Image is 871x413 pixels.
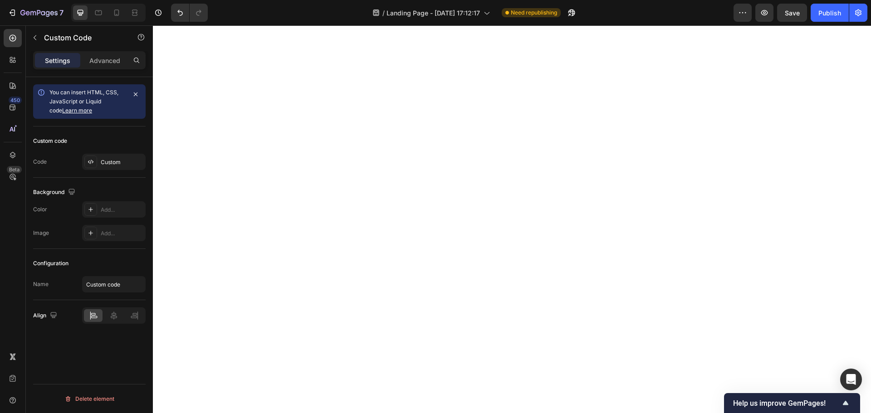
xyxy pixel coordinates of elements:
[49,89,118,114] span: You can insert HTML, CSS, JavaScript or Liquid code
[89,56,120,65] p: Advanced
[33,259,69,267] div: Configuration
[44,32,121,43] p: Custom Code
[33,158,47,166] div: Code
[818,8,841,18] div: Publish
[733,399,840,408] span: Help us improve GemPages!
[387,8,480,18] span: Landing Page - [DATE] 17:12:17
[785,9,800,17] span: Save
[33,186,77,199] div: Background
[777,4,807,22] button: Save
[382,8,385,18] span: /
[33,392,146,406] button: Delete element
[64,394,114,404] div: Delete element
[33,229,49,237] div: Image
[811,4,849,22] button: Publish
[101,206,143,214] div: Add...
[733,398,851,408] button: Show survey - Help us improve GemPages!
[9,97,22,104] div: 450
[840,369,862,390] div: Open Intercom Messenger
[4,4,68,22] button: 7
[511,9,557,17] span: Need republishing
[59,7,64,18] p: 7
[33,310,59,322] div: Align
[7,166,22,173] div: Beta
[45,56,70,65] p: Settings
[62,107,92,114] a: Learn more
[171,4,208,22] div: Undo/Redo
[101,158,143,166] div: Custom
[101,229,143,238] div: Add...
[33,280,49,288] div: Name
[153,25,871,413] iframe: Design area
[33,205,47,214] div: Color
[33,137,67,145] div: Custom code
